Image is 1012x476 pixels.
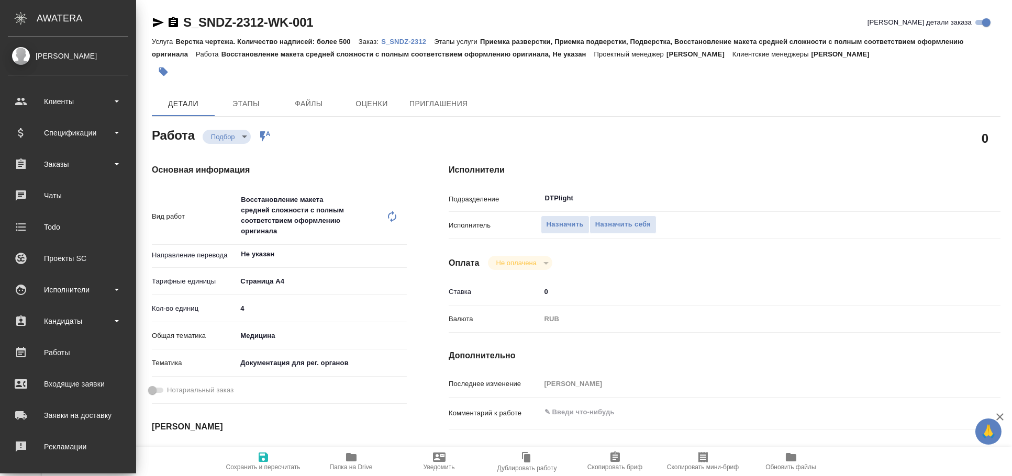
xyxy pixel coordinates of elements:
[434,38,480,46] p: Этапы услуги
[152,38,175,46] p: Услуга
[571,447,659,476] button: Скопировать бриф
[167,385,233,395] span: Нотариальный заказ
[152,16,164,29] button: Скопировать ссылку для ЯМессенджера
[449,287,541,297] p: Ставка
[152,211,237,222] p: Вид работ
[667,463,739,471] span: Скопировать мини-бриф
[8,219,128,235] div: Todo
[8,94,128,109] div: Клиенты
[167,16,180,29] button: Скопировать ссылку
[449,164,1000,176] h4: Исполнители
[237,273,407,290] div: Страница А4
[152,303,237,314] p: Кол-во единиц
[158,97,208,110] span: Детали
[330,463,373,471] span: Папка на Drive
[594,50,666,58] p: Проектный менеджер
[221,50,594,58] p: Восстановление макета средней сложности с полным соответствием оформлению оригинала, Не указан
[659,447,747,476] button: Скопировать мини-бриф
[587,463,642,471] span: Скопировать бриф
[152,331,237,341] p: Общая тематика
[3,214,134,240] a: Todo
[8,50,128,62] div: [PERSON_NAME]
[152,250,237,260] p: Направление перевода
[449,349,1000,362] h4: Дополнительно
[980,421,997,443] span: 🙏
[449,220,541,231] p: Исполнитель
[541,376,955,391] input: Пустое поле
[3,245,134,271] a: Проекты SC
[8,439,128,455] div: Рекламации
[237,327,407,345] div: Медицина
[395,447,483,476] button: Уведомить
[497,464,557,472] span: Дублировать работу
[196,50,221,58] p: Работа
[152,38,964,58] p: Приемка разверстки, Приемка подверстки, Подверстка, Восстановление макета средней сложности с пол...
[8,125,128,141] div: Спецификации
[541,444,955,461] textarea: /Clients/Sandoz/Orders/S_SNDZ-2312/DTP/S_SNDZ-2312-WK-001
[307,447,395,476] button: Папка на Drive
[541,284,955,299] input: ✎ Введи что-нибудь
[975,418,1002,445] button: 🙏
[8,376,128,392] div: Входящие заявки
[359,38,381,46] p: Заказ:
[811,50,877,58] p: [PERSON_NAME]
[401,253,403,255] button: Open
[493,258,540,267] button: Не оплачена
[347,97,397,110] span: Оценки
[949,197,951,199] button: Open
[237,301,407,316] input: ✎ Введи что-нибудь
[175,38,358,46] p: Верстка чертежа. Количество надписей: более 500
[8,407,128,423] div: Заявки на доставку
[8,345,128,360] div: Работы
[152,358,237,368] p: Тематика
[221,97,271,110] span: Этапы
[541,216,590,234] button: Назначить
[868,17,972,28] span: [PERSON_NAME] детали заказа
[284,97,334,110] span: Файлы
[3,183,134,209] a: Чаты
[208,132,238,141] button: Подбор
[381,37,434,46] a: S_SNDZ-2312
[595,219,651,231] span: Назначить себя
[449,257,480,269] h4: Оплата
[732,50,811,58] p: Клиентские менеджеры
[8,282,128,298] div: Исполнители
[424,463,455,471] span: Уведомить
[3,434,134,460] a: Рекламации
[449,194,541,205] p: Подразделение
[152,164,407,176] h4: Основная информация
[666,50,732,58] p: [PERSON_NAME]
[982,129,988,147] h2: 0
[8,313,128,329] div: Кандидаты
[747,447,835,476] button: Обновить файлы
[449,379,541,389] p: Последнее изменение
[8,156,128,172] div: Заказы
[449,408,541,418] p: Комментарий к работе
[8,251,128,266] div: Проекты SC
[449,314,541,324] p: Валюта
[219,447,307,476] button: Сохранить и пересчитать
[3,339,134,366] a: Работы
[152,125,195,144] h2: Работа
[3,402,134,428] a: Заявки на доставку
[152,421,407,433] h4: [PERSON_NAME]
[547,219,584,231] span: Назначить
[3,371,134,397] a: Входящие заявки
[541,310,955,328] div: RUB
[152,60,175,83] button: Добавить тэг
[237,354,407,372] div: Документация для рег. органов
[226,463,301,471] span: Сохранить и пересчитать
[37,8,136,29] div: AWATERA
[8,188,128,203] div: Чаты
[488,256,552,270] div: Подбор
[765,463,816,471] span: Обновить файлы
[409,97,468,110] span: Приглашения
[381,38,434,46] p: S_SNDZ-2312
[152,276,237,287] p: Тарифные единицы
[183,15,313,29] a: S_SNDZ-2312-WK-001
[483,447,571,476] button: Дублировать работу
[203,130,251,144] div: Подбор
[590,216,657,234] button: Назначить себя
